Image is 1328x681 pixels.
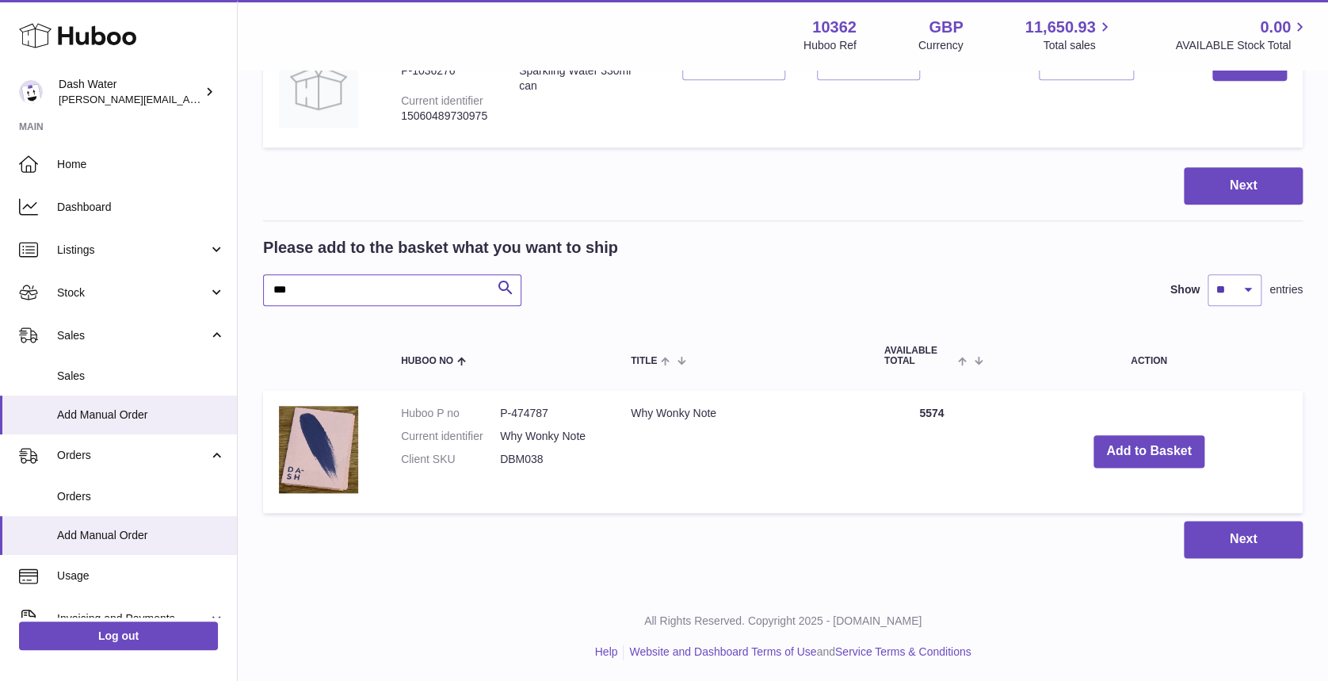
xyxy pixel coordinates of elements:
span: Sales [57,369,225,384]
td: 12x Cherry Flavoured Sparkling Water 330ml can [503,33,666,147]
p: All Rights Reserved. Copyright 2025 - [DOMAIN_NAME] [250,614,1315,629]
span: AVAILABLE Total [884,346,955,366]
strong: 10362 [812,17,857,38]
span: Usage [57,568,225,583]
th: Action [995,330,1303,382]
span: Add Manual Order [57,407,225,423]
button: Add to Basket [1093,435,1204,468]
dt: Client SKU [401,452,500,467]
span: Title [631,356,657,366]
a: Website and Dashboard Terms of Use [629,645,816,658]
div: Current identifier [401,94,483,107]
a: Service Terms & Conditions [835,645,971,658]
span: Total sales [1043,38,1113,53]
div: P-1036276 [401,63,487,78]
div: 15060489730975 [401,109,487,124]
span: 0.00 [1260,17,1291,38]
button: Next [1184,521,1303,558]
div: Huboo Ref [803,38,857,53]
dd: DBM038 [500,452,599,467]
label: Show [1170,282,1200,297]
span: Dashboard [57,200,225,215]
strong: GBP [929,17,963,38]
img: 12x Cherry Flavoured Sparkling Water 330ml can [279,48,358,128]
span: Huboo no [401,356,453,366]
dd: P-474787 [500,406,599,421]
a: Log out [19,622,218,650]
img: Why Wonky Note [279,406,358,493]
span: Home [57,157,225,172]
span: entries [1269,282,1303,297]
dt: Current identifier [401,429,500,444]
a: 0.00 AVAILABLE Stock Total [1175,17,1309,53]
img: james@dash-water.com [19,80,43,104]
li: and [624,645,971,660]
div: Currency [918,38,964,53]
button: Next [1184,167,1303,205]
span: Stock [57,285,208,300]
span: Add Manual Order [57,528,225,543]
td: Why Wonky Note [615,390,868,513]
a: 11,650.93 Total sales [1025,17,1113,53]
span: Orders [57,489,225,504]
span: Orders [57,448,208,463]
h2: Please add to the basket what you want to ship [263,237,618,258]
dd: Why Wonky Note [500,429,599,444]
span: Invoicing and Payments [57,611,208,626]
div: Dash Water [59,77,201,107]
span: 11,650.93 [1025,17,1095,38]
dt: Huboo P no [401,406,500,421]
span: [PERSON_NAME][EMAIL_ADDRESS][DOMAIN_NAME] [59,93,318,105]
span: Sales [57,328,208,343]
td: 5574 [868,390,995,513]
span: Listings [57,243,208,258]
span: AVAILABLE Stock Total [1175,38,1309,53]
a: Help [595,645,618,658]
